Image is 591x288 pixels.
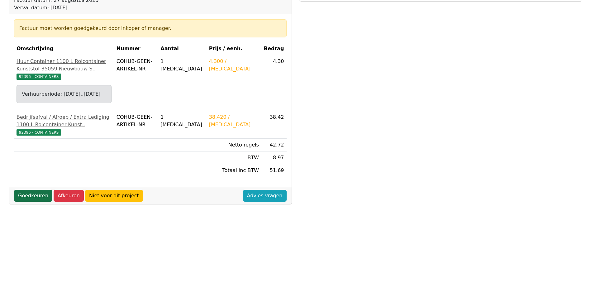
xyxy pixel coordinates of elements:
[160,58,204,73] div: 1 [MEDICAL_DATA]
[54,190,84,202] a: Afkeuren
[17,113,112,128] div: Bedrijfsafval / Afroep / Extra Lediging 1100 L Rolcontainer Kunst..
[243,190,287,202] a: Advies vragen
[261,55,287,111] td: 4.30
[17,58,112,73] div: Huur Container 1100 L Rolcontainer Kunststof 35059 Nieuwbouw S..
[17,129,61,136] span: 92396 - CONTAINERS
[158,42,206,55] th: Aantal
[261,164,287,177] td: 51.69
[207,139,261,151] td: Netto regels
[261,111,287,139] td: 38.42
[17,58,112,80] a: Huur Container 1100 L Rolcontainer Kunststof 35059 Nieuwbouw S..92396 - CONTAINERS
[261,151,287,164] td: 8.97
[19,25,281,32] div: Factuur moet worden goedgekeurd door inkoper of manager.
[14,4,195,12] div: Verval datum: [DATE]
[207,164,261,177] td: Totaal inc BTW
[261,139,287,151] td: 42.72
[14,190,52,202] a: Goedkeuren
[160,113,204,128] div: 1 [MEDICAL_DATA]
[261,42,287,55] th: Bedrag
[114,42,158,55] th: Nummer
[209,113,259,128] div: 38.420 / [MEDICAL_DATA]
[14,42,114,55] th: Omschrijving
[22,90,106,98] div: Verhuurperiode: [DATE]..[DATE]
[114,55,158,111] td: COHUB-GEEN-ARTIKEL-NR
[17,74,61,80] span: 92396 - CONTAINERS
[209,58,259,73] div: 4.300 / [MEDICAL_DATA]
[85,190,143,202] a: Niet voor dit project
[207,151,261,164] td: BTW
[17,113,112,136] a: Bedrijfsafval / Afroep / Extra Lediging 1100 L Rolcontainer Kunst..92396 - CONTAINERS
[114,111,158,139] td: COHUB-GEEN-ARTIKEL-NR
[207,42,261,55] th: Prijs / eenh.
